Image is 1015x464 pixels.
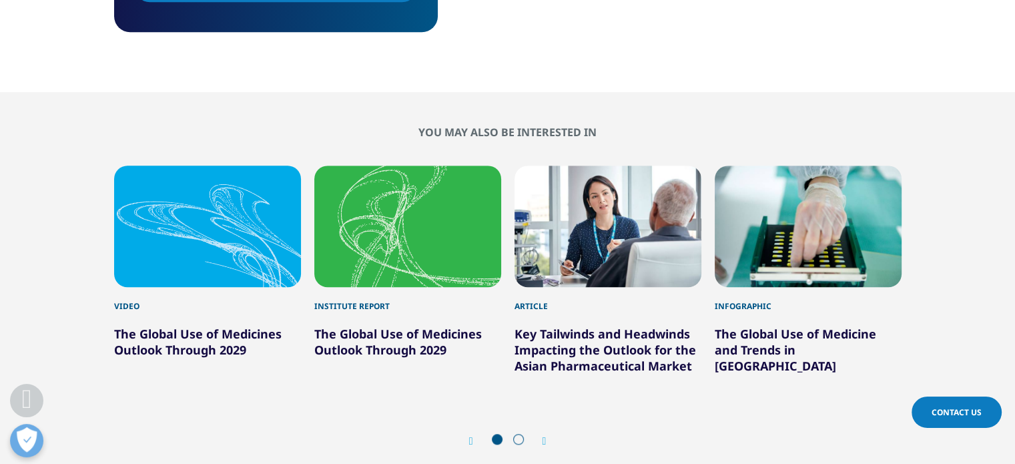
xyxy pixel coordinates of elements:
button: 優先設定センターを開く [10,424,43,457]
div: Institute Report [314,287,501,312]
a: The Global Use of Medicines Outlook Through 2029 [114,326,282,358]
div: Article [515,287,701,312]
a: Key Tailwinds and Headwinds Impacting the Outlook for the Asian Pharmaceutical Market [515,326,696,374]
h2: You may also be interested in [114,126,902,139]
div: Next slide [529,435,547,447]
a: The Global Use of Medicine and Trends in [GEOGRAPHIC_DATA] [715,326,876,374]
div: Previous slide [469,435,486,447]
div: Video [114,287,301,312]
div: Infographic [715,287,902,312]
a: The Global Use of Medicines Outlook Through 2029 [314,326,482,358]
div: 2 / 6 [314,166,501,374]
div: 4 / 6 [715,166,902,374]
span: Contact Us [932,407,982,418]
div: 1 / 6 [114,166,301,374]
a: Contact Us [912,397,1002,428]
div: 3 / 6 [515,166,701,374]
